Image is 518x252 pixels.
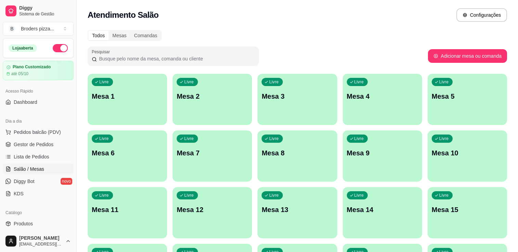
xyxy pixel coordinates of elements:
[92,205,163,214] p: Mesa 11
[173,74,252,125] button: LivreMesa 2
[9,44,37,52] div: Loja aberta
[347,92,418,101] p: Mesa 4
[354,193,364,198] p: Livre
[3,218,74,229] a: Produtos
[3,97,74,108] a: Dashboard
[177,205,248,214] p: Mesa 12
[432,205,503,214] p: Mesa 15
[432,148,503,158] p: Mesa 10
[92,148,163,158] p: Mesa 6
[19,241,63,247] span: [EMAIL_ADDRESS][DOMAIN_NAME]
[11,71,28,76] article: até 05/10
[439,136,449,141] p: Livre
[3,22,74,36] button: Select a team
[14,166,44,172] span: Salão / Mesas
[184,79,194,85] p: Livre
[173,130,252,182] button: LivreMesa 7
[99,193,109,198] p: Livre
[14,153,49,160] span: Lista de Pedidos
[97,55,255,62] input: Pesquisar
[343,187,422,238] button: LivreMesa 14
[14,178,35,185] span: Diggy Bot
[177,92,248,101] p: Mesa 2
[3,86,74,97] div: Acesso Rápido
[3,176,74,187] a: Diggy Botnovo
[13,65,51,70] article: Plano Customizado
[347,148,418,158] p: Mesa 9
[14,141,53,148] span: Gestor de Pedidos
[177,148,248,158] p: Mesa 7
[130,31,161,40] div: Comandas
[88,31,109,40] div: Todos
[262,205,333,214] p: Mesa 13
[269,136,279,141] p: Livre
[9,25,15,32] span: B
[432,92,503,101] p: Mesa 5
[428,187,507,238] button: LivreMesa 15
[92,92,163,101] p: Mesa 1
[257,130,337,182] button: LivreMesa 8
[439,193,449,198] p: Livre
[3,207,74,218] div: Catálogo
[428,49,507,63] button: Adicionar mesa ou comanda
[88,74,167,125] button: LivreMesa 1
[99,136,109,141] p: Livre
[428,130,507,182] button: LivreMesa 10
[184,193,194,198] p: Livre
[3,151,74,162] a: Lista de Pedidos
[88,10,159,20] h2: Atendimento Salão
[88,187,167,238] button: LivreMesa 11
[257,74,337,125] button: LivreMesa 3
[3,164,74,174] a: Salão / Mesas
[262,148,333,158] p: Mesa 8
[343,130,422,182] button: LivreMesa 9
[14,190,24,197] span: KDS
[14,129,61,136] span: Pedidos balcão (PDV)
[269,79,279,85] p: Livre
[14,99,37,106] span: Dashboard
[184,136,194,141] p: Livre
[19,235,63,241] span: [PERSON_NAME]
[347,205,418,214] p: Mesa 14
[3,188,74,199] a: KDS
[343,74,422,125] button: LivreMesa 4
[3,116,74,127] div: Dia a dia
[354,136,364,141] p: Livre
[456,8,507,22] button: Configurações
[354,79,364,85] p: Livre
[3,233,74,249] button: [PERSON_NAME][EMAIL_ADDRESS][DOMAIN_NAME]
[19,11,71,17] span: Sistema de Gestão
[269,193,279,198] p: Livre
[53,44,68,52] button: Alterar Status
[3,61,74,80] a: Plano Customizadoaté 05/10
[88,130,167,182] button: LivreMesa 6
[92,49,112,55] label: Pesquisar
[3,3,74,19] a: DiggySistema de Gestão
[19,5,71,11] span: Diggy
[3,127,74,138] button: Pedidos balcão (PDV)
[3,139,74,150] a: Gestor de Pedidos
[173,187,252,238] button: LivreMesa 12
[257,187,337,238] button: LivreMesa 13
[439,79,449,85] p: Livre
[428,74,507,125] button: LivreMesa 5
[99,79,109,85] p: Livre
[21,25,54,32] div: Broders pizza ...
[262,92,333,101] p: Mesa 3
[14,220,33,227] span: Produtos
[109,31,130,40] div: Mesas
